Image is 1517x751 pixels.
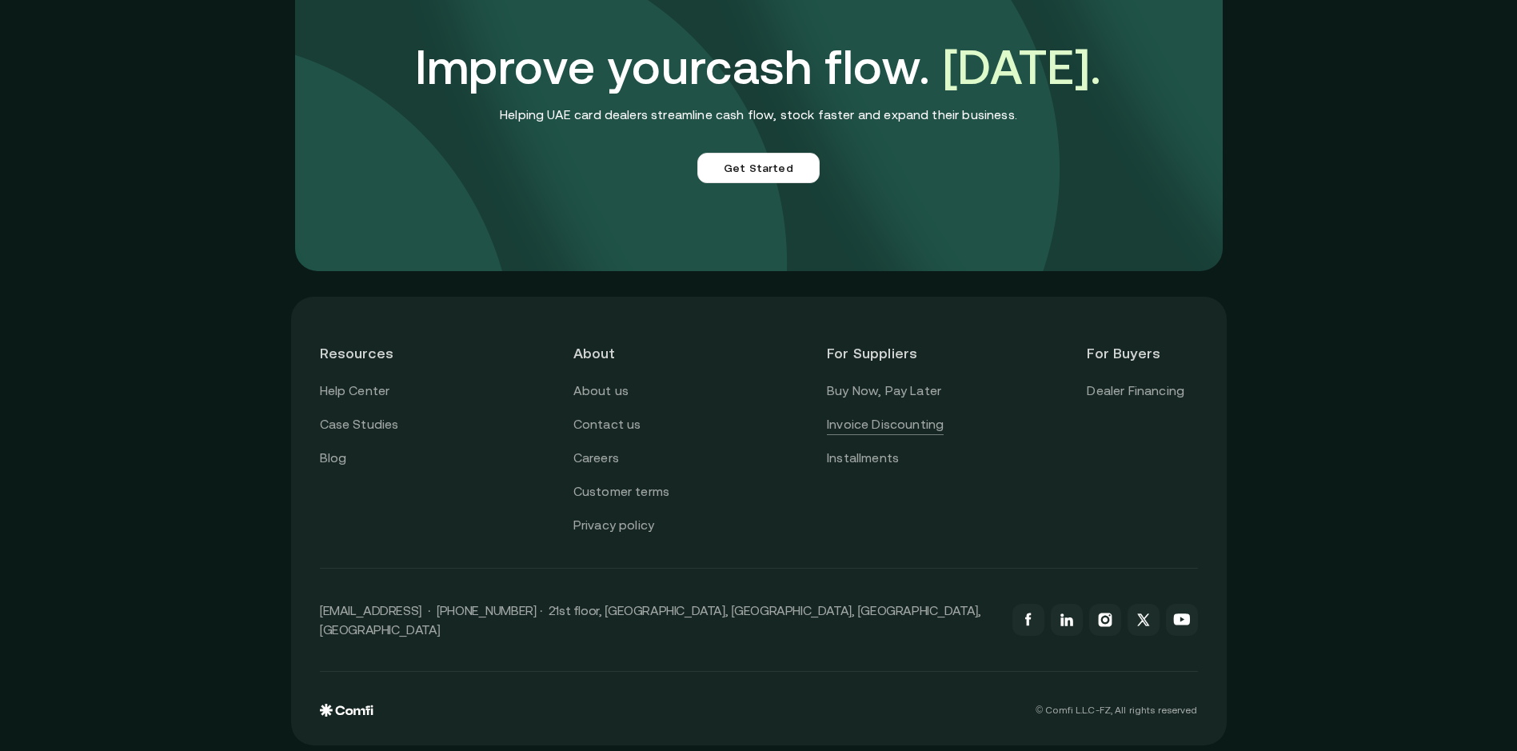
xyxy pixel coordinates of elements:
[320,704,373,717] img: comfi logo
[827,381,941,401] a: Buy Now, Pay Later
[500,106,1017,124] p: Helping UAE card dealers streamline cash flow, stock faster and expand their business.
[320,326,430,381] header: Resources
[1087,326,1197,381] header: For Buyers
[320,601,996,639] p: [EMAIL_ADDRESS] · [PHONE_NUMBER] · 21st floor, [GEOGRAPHIC_DATA], [GEOGRAPHIC_DATA], [GEOGRAPHIC_...
[697,153,820,183] a: Get Started
[1087,381,1184,401] a: Dealer Financing
[573,481,669,502] a: Customer terms
[320,414,399,435] a: Case Studies
[573,326,684,381] header: About
[573,381,629,401] a: About us
[1036,705,1197,716] p: © Comfi L.L.C-FZ, All rights reserved
[573,414,641,435] a: Contact us
[827,326,944,381] header: For Suppliers
[415,38,1102,96] h3: Improve your cash flow.
[320,448,347,469] a: Blog
[573,448,619,469] a: Careers
[827,414,944,435] a: Invoice Discounting
[320,381,390,401] a: Help Center
[573,515,654,536] a: Privacy policy
[827,448,899,469] a: Installments
[943,39,1102,94] span: [DATE].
